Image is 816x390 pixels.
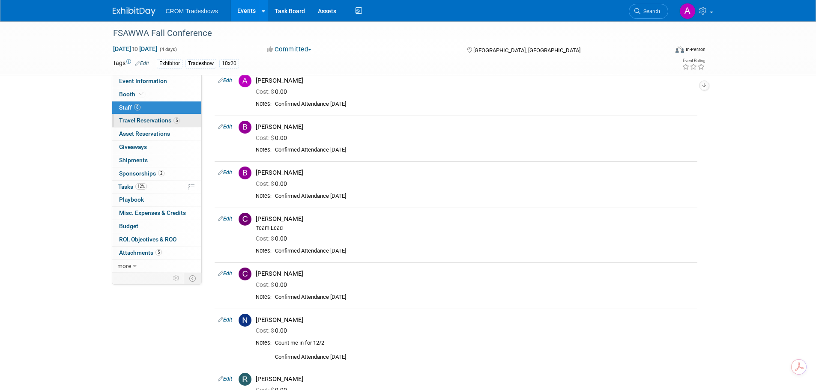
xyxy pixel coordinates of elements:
[256,101,272,107] div: Notes:
[113,7,155,16] img: ExhibitDay
[139,92,143,96] i: Booth reservation complete
[112,247,201,259] a: Attachments5
[135,183,147,190] span: 12%
[256,281,275,288] span: Cost: $
[155,249,162,256] span: 5
[112,128,201,140] a: Asset Reservations
[112,181,201,194] a: Tasks12%
[682,59,705,63] div: Event Rating
[112,101,201,114] a: Staff8
[113,59,149,68] td: Tags
[135,60,149,66] a: Edit
[256,247,272,254] div: Notes:
[685,46,705,53] div: In-Person
[119,130,170,137] span: Asset Reservations
[119,170,164,177] span: Sponsorships
[256,180,275,187] span: Cost: $
[119,104,140,111] span: Staff
[256,316,694,324] div: [PERSON_NAME]
[275,339,694,361] div: Count me in for 12/2 Confirmed Attendance [DATE]
[473,47,580,54] span: [GEOGRAPHIC_DATA], [GEOGRAPHIC_DATA]
[239,167,251,179] img: B.jpg
[119,117,180,124] span: Travel Reservations
[239,314,251,327] img: N.jpg
[110,26,655,41] div: FSAWWA Fall Conference
[112,75,201,88] a: Event Information
[173,117,180,124] span: 5
[256,235,290,242] span: 0.00
[112,88,201,101] a: Booth
[629,4,668,19] a: Search
[256,169,694,177] div: [PERSON_NAME]
[157,59,182,68] div: Exhibitor
[159,47,177,52] span: (4 days)
[169,273,184,284] td: Personalize Event Tab Strip
[239,268,251,280] img: C.jpg
[112,194,201,206] a: Playbook
[676,46,684,53] img: Format-Inperson.png
[119,143,147,150] span: Giveaways
[112,141,201,154] a: Giveaways
[256,88,290,95] span: 0.00
[131,45,139,52] span: to
[119,249,162,256] span: Attachments
[275,294,694,301] div: Confirmed Attendance [DATE]
[119,77,167,84] span: Event Information
[256,180,290,187] span: 0.00
[256,134,290,141] span: 0.00
[256,134,275,141] span: Cost: $
[275,193,694,200] div: Confirmed Attendance [DATE]
[256,294,272,301] div: Notes:
[218,216,232,222] a: Edit
[118,183,147,190] span: Tasks
[275,146,694,154] div: Confirmed Attendance [DATE]
[218,376,232,382] a: Edit
[112,207,201,220] a: Misc. Expenses & Credits
[256,327,290,334] span: 0.00
[119,209,186,216] span: Misc. Expenses & Credits
[219,59,239,68] div: 10x20
[112,233,201,246] a: ROI, Objectives & ROO
[218,124,232,130] a: Edit
[275,247,694,255] div: Confirmed Attendance [DATE]
[618,45,706,57] div: Event Format
[256,225,694,232] div: Team Lead
[218,317,232,323] a: Edit
[256,235,275,242] span: Cost: $
[218,77,232,83] a: Edit
[640,8,660,15] span: Search
[185,59,216,68] div: Tradeshow
[112,167,201,180] a: Sponsorships2
[112,154,201,167] a: Shipments
[112,220,201,233] a: Budget
[184,273,201,284] td: Toggle Event Tabs
[256,375,694,383] div: [PERSON_NAME]
[679,3,696,19] img: Alicia Walker
[218,271,232,277] a: Edit
[256,88,275,95] span: Cost: $
[112,114,201,127] a: Travel Reservations5
[119,223,138,229] span: Budget
[256,327,275,334] span: Cost: $
[256,146,272,153] div: Notes:
[119,91,145,98] span: Booth
[119,196,144,203] span: Playbook
[166,8,218,15] span: CROM Tradeshows
[264,45,315,54] button: Committed
[239,121,251,134] img: B.jpg
[117,262,131,269] span: more
[256,270,694,278] div: [PERSON_NAME]
[113,45,158,53] span: [DATE] [DATE]
[275,101,694,108] div: Confirmed Attendance [DATE]
[256,193,272,199] div: Notes:
[112,260,201,273] a: more
[119,236,176,243] span: ROI, Objectives & ROO
[239,373,251,386] img: R.jpg
[218,170,232,176] a: Edit
[256,281,290,288] span: 0.00
[256,339,272,346] div: Notes:
[239,74,251,87] img: A.jpg
[158,170,164,176] span: 2
[256,77,694,85] div: [PERSON_NAME]
[239,213,251,226] img: C.jpg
